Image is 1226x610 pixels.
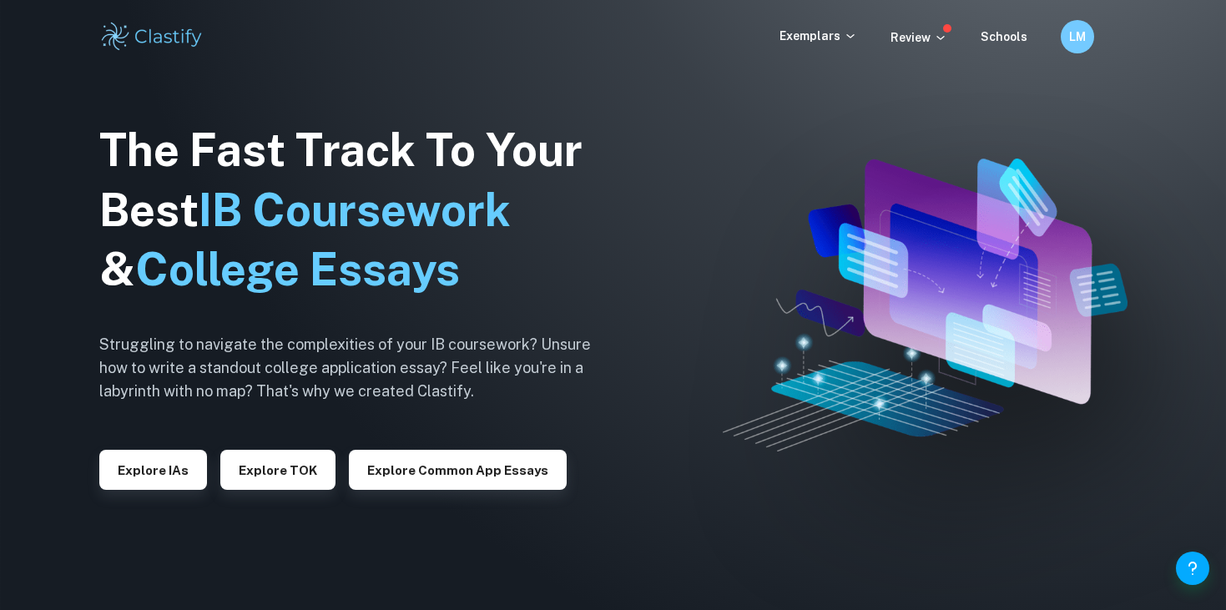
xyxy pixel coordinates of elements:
p: Exemplars [779,27,857,45]
a: Explore Common App essays [349,461,567,477]
a: Schools [981,30,1027,43]
span: IB Coursework [199,184,511,236]
button: Explore IAs [99,450,207,490]
img: Clastify hero [723,159,1128,451]
p: Review [890,28,947,47]
button: LM [1061,20,1094,53]
button: Explore Common App essays [349,450,567,490]
button: Help and Feedback [1176,552,1209,585]
a: Explore IAs [99,461,207,477]
h6: LM [1067,28,1087,46]
h6: Struggling to navigate the complexities of your IB coursework? Unsure how to write a standout col... [99,333,617,403]
img: Clastify logo [99,20,205,53]
h1: The Fast Track To Your Best & [99,120,617,300]
button: Explore TOK [220,450,336,490]
a: Explore TOK [220,461,336,477]
span: College Essays [135,243,460,295]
